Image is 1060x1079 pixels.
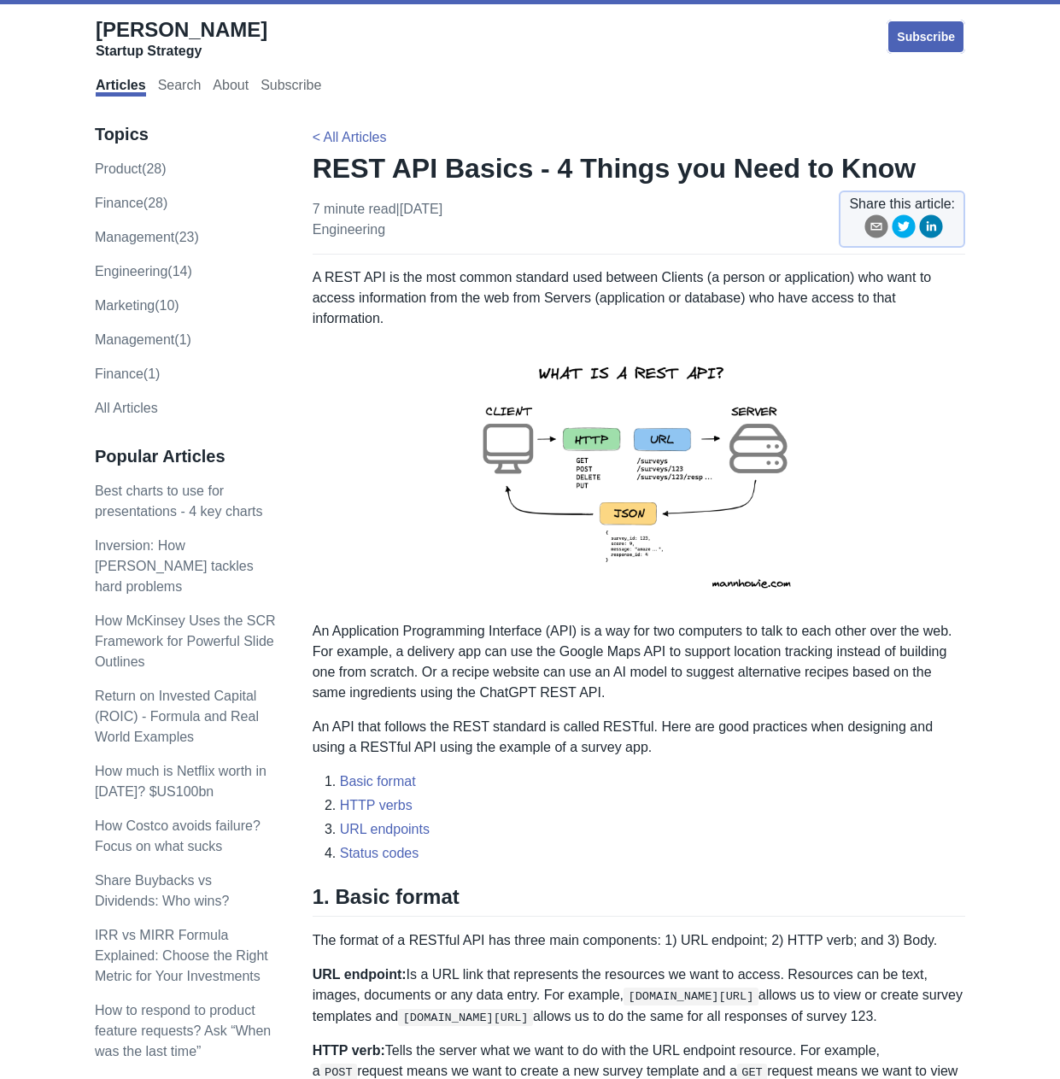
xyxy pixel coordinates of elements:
p: An API that follows the REST standard is called RESTful. Here are good practices when designing a... [313,717,965,758]
h2: 1. Basic format [313,884,965,917]
a: Status codes [340,846,419,860]
a: finance(28) [95,196,167,210]
h3: Popular Articles [95,446,277,467]
a: Finance(1) [95,367,160,381]
p: The format of a RESTful API has three main components: 1) URL endpoint; 2) HTTP verb; and 3) Body. [313,930,965,951]
code: [DOMAIN_NAME][URL] [624,988,758,1005]
p: 7 minute read | [DATE] [313,199,442,240]
h3: Topics [95,124,277,145]
img: rest-api [452,343,826,607]
a: engineering(14) [95,264,192,279]
button: twitter [892,214,916,244]
a: IRR vs MIRR Formula Explained: Choose the Right Metric for Your Investments [95,928,268,983]
strong: HTTP verb: [313,1043,385,1058]
a: < All Articles [313,130,387,144]
a: Articles [96,78,146,97]
a: HTTP verbs [340,798,413,812]
span: Share this article: [849,194,955,214]
div: Startup Strategy [96,43,267,60]
a: [PERSON_NAME]Startup Strategy [96,17,267,60]
button: email [864,214,888,244]
a: marketing(10) [95,298,179,313]
a: About [213,78,249,97]
a: Best charts to use for presentations - 4 key charts [95,484,263,519]
a: How McKinsey Uses the SCR Framework for Powerful Slide Outlines [95,613,276,669]
p: A REST API is the most common standard used between Clients (a person or application) who want to... [313,267,965,329]
a: All Articles [95,401,158,415]
strong: URL endpoint: [313,967,407,982]
a: engineering [313,222,385,237]
code: [DOMAIN_NAME][URL] [398,1009,533,1026]
a: Subscribe [261,78,321,97]
a: Subscribe [887,20,965,54]
p: An Application Programming Interface (API) is a way for two computers to talk to each other over ... [313,621,965,703]
a: How Costco avoids failure? Focus on what sucks [95,818,261,853]
span: [PERSON_NAME] [96,18,267,41]
a: URL endpoints [340,822,430,836]
h1: REST API Basics - 4 Things you Need to Know [313,151,965,185]
a: How to respond to product feature requests? Ask “When was the last time” [95,1003,271,1058]
a: Basic format [340,774,416,789]
a: How much is Netflix worth in [DATE]? $US100bn [95,764,266,799]
a: management(23) [95,230,199,244]
button: linkedin [919,214,943,244]
a: product(28) [95,161,167,176]
a: Inversion: How [PERSON_NAME] tackles hard problems [95,538,254,594]
a: Return on Invested Capital (ROIC) - Formula and Real World Examples [95,689,259,744]
p: Is a URL link that represents the resources we want to access. Resources can be text, images, doc... [313,965,965,1027]
a: Search [158,78,202,97]
a: Share Buybacks vs Dividends: Who wins? [95,873,229,908]
a: Management(1) [95,332,191,347]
